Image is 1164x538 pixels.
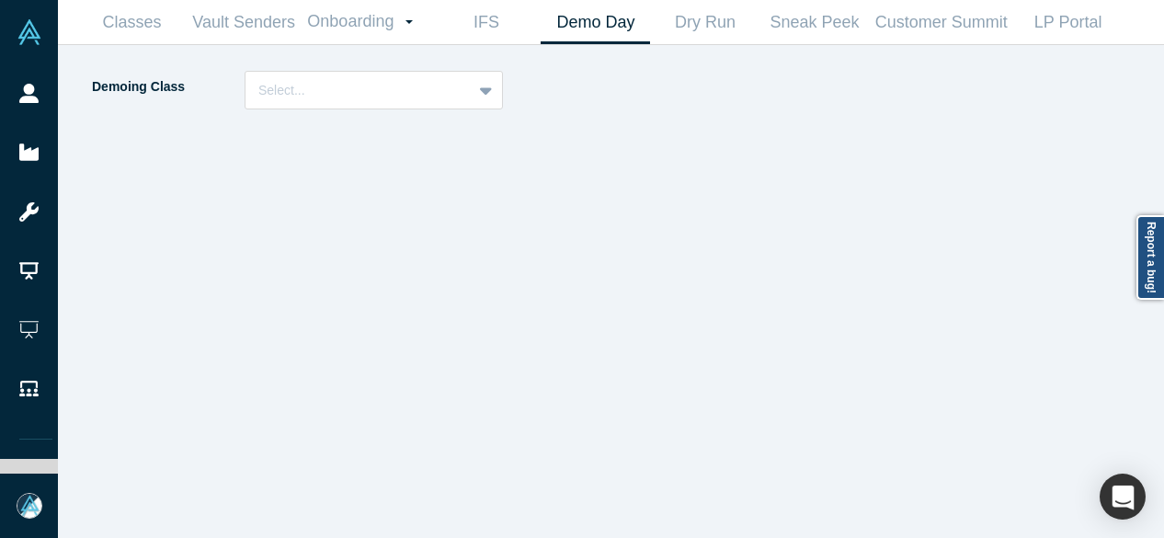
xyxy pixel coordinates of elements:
[759,1,869,44] a: Sneak Peek
[431,1,541,44] a: IFS
[187,1,301,44] a: Vault Senders
[17,19,42,45] img: Alchemist Vault Logo
[77,1,187,44] a: Classes
[17,493,42,519] img: Mia Scott's Account
[1136,215,1164,300] a: Report a bug!
[869,1,1013,44] a: Customer Summit
[90,71,245,103] label: Demoing Class
[541,1,650,44] a: Demo Day
[301,1,431,43] a: Onboarding
[650,1,759,44] a: Dry Run
[1013,1,1123,44] a: LP Portal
